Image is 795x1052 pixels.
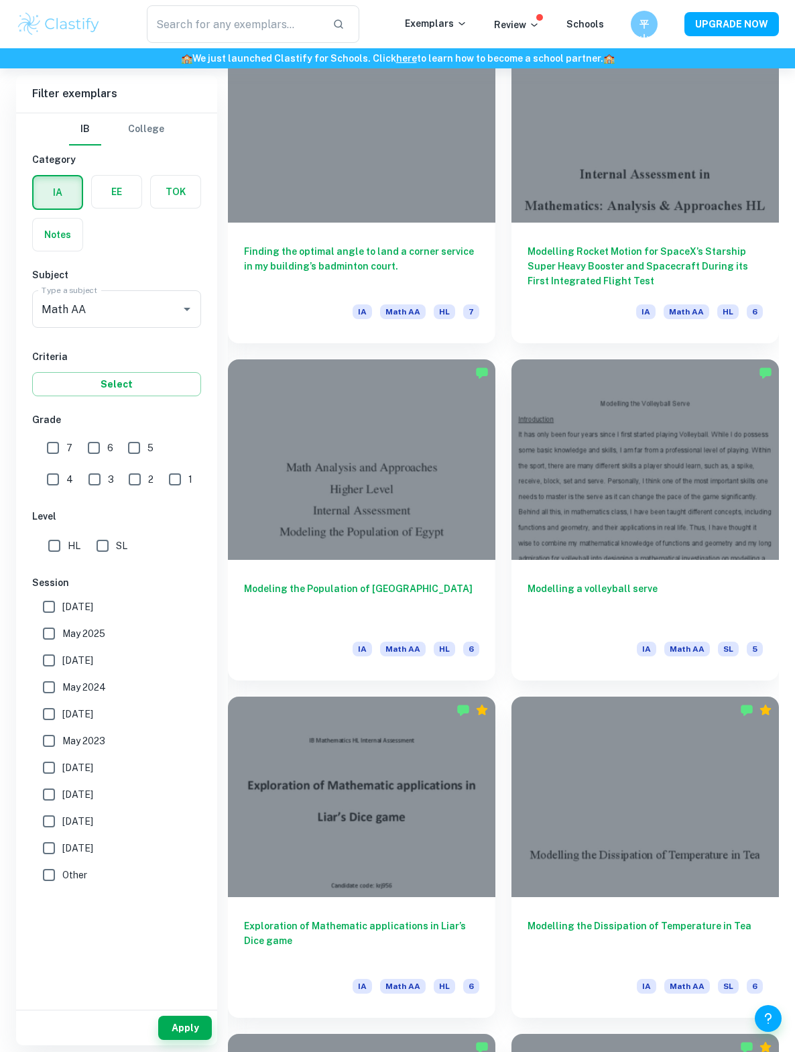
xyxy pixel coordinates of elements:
span: May 2025 [62,626,105,641]
button: Open [178,300,196,318]
span: 5 [147,441,154,455]
a: Modelling a volleyball serveIAMath AASL5 [511,359,779,681]
h6: Modelling Rocket Motion for SpaceX’s Starship Super Heavy Booster and Spacecraft During its First... [528,244,763,288]
button: 平山 [631,11,658,38]
span: [DATE] [62,814,93,829]
img: Marked [759,366,772,379]
h6: Exploration of Mathematic applications in Liar’s Dice game [244,919,479,963]
span: 7 [463,304,479,319]
button: College [128,113,164,145]
div: Premium [475,703,489,717]
a: Modelling the Dissipation of Temperature in TeaIAMath AASL6 [511,697,779,1018]
img: Marked [740,703,753,717]
h6: Filter exemplars [16,75,217,113]
span: HL [68,538,80,553]
span: Math AA [380,642,426,656]
span: May 2024 [62,680,106,695]
span: [DATE] [62,653,93,668]
span: HL [434,979,455,994]
img: Marked [456,703,470,717]
button: Select [32,372,201,396]
span: SL [718,642,739,656]
span: 7 [66,441,72,455]
button: IB [69,113,101,145]
h6: Grade [32,412,201,427]
span: 3 [108,472,114,487]
span: Other [62,868,87,882]
div: Filter type choice [69,113,164,145]
span: 6 [463,642,479,656]
button: EE [92,176,141,208]
span: 1 [188,472,192,487]
label: Type a subject [42,284,97,296]
span: 🏫 [603,53,615,64]
span: 5 [747,642,763,656]
span: HL [717,304,739,319]
button: Notes [33,219,82,251]
span: 6 [107,441,113,455]
a: Modelling Rocket Motion for SpaceX’s Starship Super Heavy Booster and Spacecraft During its First... [511,21,779,343]
h6: Modelling the Dissipation of Temperature in Tea [528,919,763,963]
span: 6 [747,979,763,994]
span: [DATE] [62,599,93,614]
span: IA [636,304,656,319]
span: Math AA [664,304,709,319]
h6: 平山 [637,17,652,32]
img: Clastify logo [16,11,101,38]
span: May 2023 [62,734,105,748]
span: IA [353,642,372,656]
h6: Criteria [32,349,201,364]
span: IA [637,979,656,994]
p: Review [494,17,540,32]
h6: Finding the optimal angle to land a corner service in my building’s badminton court. [244,244,479,288]
span: 6 [463,979,479,994]
button: Apply [158,1016,212,1040]
span: [DATE] [62,787,93,802]
a: here [396,53,417,64]
h6: Modelling a volleyball serve [528,581,763,626]
span: 4 [66,472,73,487]
a: Schools [566,19,604,30]
button: Help and Feedback [755,1005,782,1032]
span: IA [353,979,372,994]
span: 🏫 [181,53,192,64]
span: 2 [148,472,154,487]
span: 6 [747,304,763,319]
a: Finding the optimal angle to land a corner service in my building’s badminton court.IAMath AAHL7 [228,21,495,343]
span: SL [116,538,127,553]
button: IA [34,176,82,209]
span: Math AA [664,642,710,656]
h6: We just launched Clastify for Schools. Click to learn how to become a school partner. [3,51,792,66]
h6: Category [32,152,201,167]
span: SL [718,979,739,994]
div: Premium [759,703,772,717]
span: IA [637,642,656,656]
h6: Level [32,509,201,524]
span: [DATE] [62,707,93,721]
span: IA [353,304,372,319]
img: Marked [475,366,489,379]
h6: Session [32,575,201,590]
span: Math AA [380,304,426,319]
button: UPGRADE NOW [684,12,779,36]
span: Math AA [380,979,426,994]
p: Exemplars [405,16,467,31]
span: Math AA [664,979,710,994]
h6: Modeling the Population of [GEOGRAPHIC_DATA] [244,581,479,626]
span: HL [434,304,455,319]
input: Search for any exemplars... [147,5,322,43]
span: [DATE] [62,841,93,856]
span: [DATE] [62,760,93,775]
h6: Subject [32,268,201,282]
a: Exploration of Mathematic applications in Liar’s Dice gameIAMath AAHL6 [228,697,495,1018]
span: HL [434,642,455,656]
a: Modeling the Population of [GEOGRAPHIC_DATA]IAMath AAHL6 [228,359,495,681]
button: TOK [151,176,200,208]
